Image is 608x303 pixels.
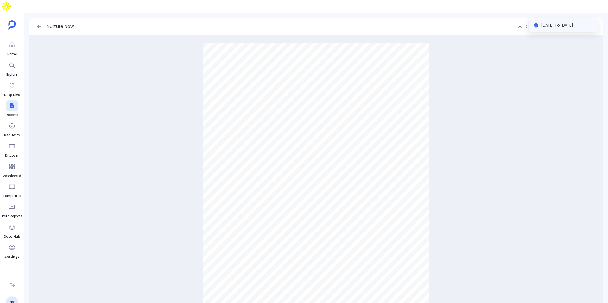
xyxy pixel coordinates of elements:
[525,24,545,29] span: Download
[6,59,18,77] a: Explore
[3,161,21,178] a: Dashboard
[4,92,20,97] span: Deep Dive
[230,159,348,173] span: Review Metrics —
[4,133,20,138] span: Requests
[5,242,19,259] a: Settings
[6,52,18,57] span: Home
[4,80,20,97] a: Deep Dive
[6,100,18,118] a: Reports
[8,20,16,30] img: petavue logo
[5,140,19,158] a: Discover
[4,120,20,138] a: Requests
[6,39,18,57] a: Home
[3,181,21,199] a: Templates
[529,19,598,32] button: [DATE] to [DATE]
[514,22,549,31] button: Download
[6,113,18,118] span: Reports
[230,139,352,152] span: Customer Impact
[47,23,74,30] span: Nurture Now
[230,180,315,193] span: Nurture Now
[4,234,20,239] span: Data Hub
[230,209,276,215] span: [DATE]–[DATE]
[4,221,20,239] a: Data Hub
[6,72,18,77] span: Explore
[5,254,19,259] span: Settings
[2,201,22,219] a: PetaReports
[3,194,21,199] span: Templates
[2,214,22,219] span: PetaReports
[3,173,21,178] span: Dashboard
[5,153,19,158] span: Discover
